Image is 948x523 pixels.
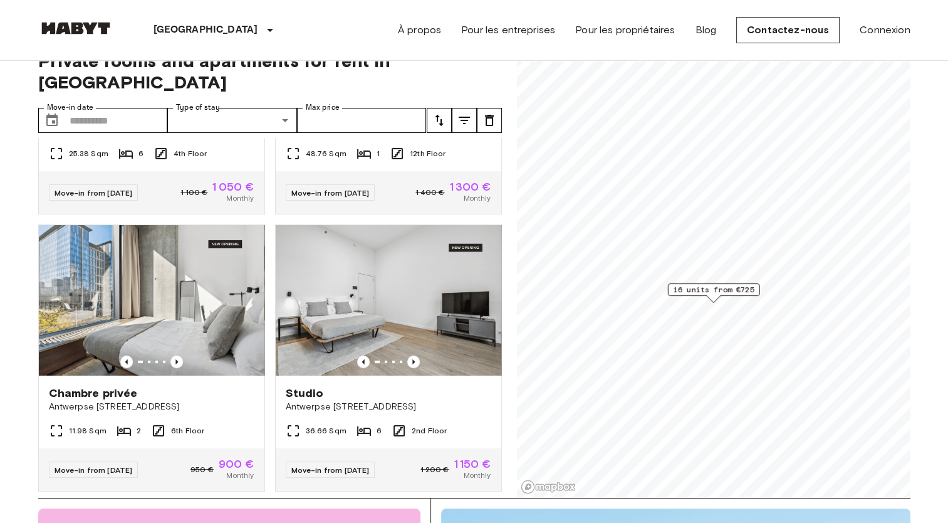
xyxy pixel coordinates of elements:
span: Move-in from [DATE] [291,188,370,198]
span: Antwerpse [STREET_ADDRESS] [49,401,254,413]
span: Chambre privée [49,386,138,401]
button: Previous image [357,356,370,368]
span: 950 € [190,464,214,475]
label: Type of stay [176,102,220,113]
img: Marketing picture of unit BE-23-003-016-002 [39,225,264,376]
span: 1 300 € [449,181,491,193]
span: Move-in from [DATE] [55,188,133,198]
span: 1 400 € [415,187,444,198]
button: Previous image [407,356,420,368]
span: Move-in from [DATE] [291,465,370,475]
span: Move-in from [DATE] [55,465,133,475]
img: Habyt [38,22,113,34]
span: 2 [137,425,141,436]
button: tune [427,108,452,133]
a: Contactez-nous [736,17,840,43]
a: Blog [695,23,716,38]
span: Studio [286,386,324,401]
span: Private rooms and apartments for rent in [GEOGRAPHIC_DATA] [38,50,502,93]
button: Choose date [39,108,65,133]
a: Marketing picture of unit BE-23-003-006-006Previous imagePrevious imageStudioAntwerpse [STREET_AD... [275,225,502,492]
span: 36.66 Sqm [306,425,346,436]
a: Connexion [860,23,910,38]
span: 6 [377,425,382,436]
span: 4th Floor [174,148,207,159]
label: Max price [306,102,340,113]
span: Monthly [463,193,491,204]
span: Monthly [226,193,254,204]
img: Marketing picture of unit BE-23-003-006-006 [276,225,501,376]
a: Marketing picture of unit BE-23-003-016-002Previous imagePrevious imageChambre privéeAntwerpse [S... [38,225,265,492]
span: 1 050 € [212,181,254,193]
a: Pour les entreprises [461,23,555,38]
button: tune [477,108,502,133]
button: Previous image [120,356,133,368]
span: 1 [377,148,380,159]
span: Monthly [226,470,254,481]
span: 48.76 Sqm [306,148,346,159]
a: Pour les propriétaires [575,23,675,38]
button: Previous image [170,356,183,368]
span: 12th Floor [410,148,446,159]
span: Monthly [463,470,491,481]
a: Mapbox logo [521,480,576,494]
span: 11.98 Sqm [69,425,107,436]
span: 16 units from €725 [673,284,754,295]
span: 1 200 € [420,464,449,475]
canvas: Map [517,35,910,498]
div: Map marker [667,283,759,303]
label: Move-in date [47,102,93,113]
button: tune [452,108,477,133]
p: [GEOGRAPHIC_DATA] [154,23,258,38]
span: 6th Floor [171,425,204,436]
span: 2nd Floor [412,425,447,436]
span: 1 150 € [454,458,491,470]
span: 6 [138,148,143,159]
span: Antwerpse [STREET_ADDRESS] [286,401,491,413]
a: À propos [398,23,441,38]
span: 1 100 € [180,187,207,198]
span: 25.38 Sqm [69,148,108,159]
span: 900 € [219,458,254,470]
